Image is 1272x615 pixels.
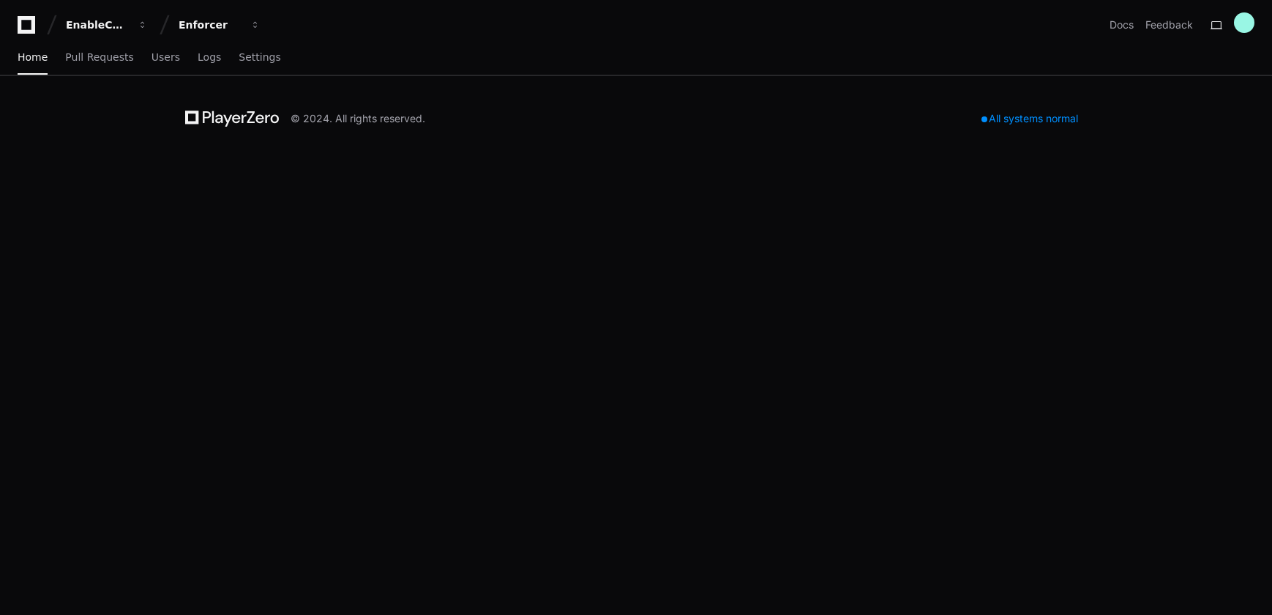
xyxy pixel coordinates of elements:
a: Home [18,41,48,75]
span: Pull Requests [65,53,133,61]
button: Feedback [1145,18,1193,32]
div: © 2024. All rights reserved. [291,111,425,126]
span: Users [151,53,180,61]
div: All systems normal [973,108,1087,129]
button: EnableComp [60,12,154,38]
div: EnableComp [66,18,129,32]
a: Pull Requests [65,41,133,75]
button: Enforcer [173,12,266,38]
div: Enforcer [179,18,242,32]
span: Home [18,53,48,61]
span: Logs [198,53,221,61]
span: Settings [239,53,280,61]
a: Users [151,41,180,75]
a: Settings [239,41,280,75]
a: Docs [1110,18,1134,32]
a: Logs [198,41,221,75]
